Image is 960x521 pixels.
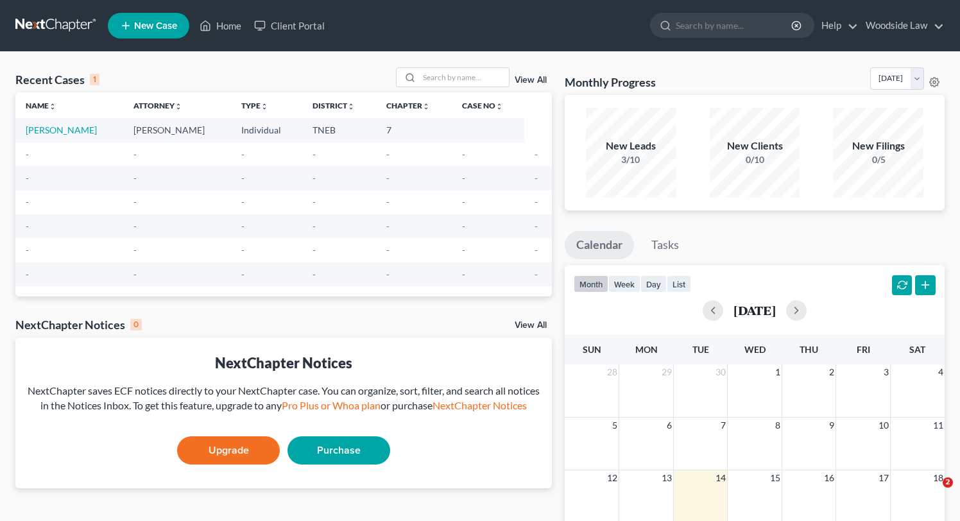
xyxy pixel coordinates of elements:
[313,173,316,184] span: -
[241,173,244,184] span: -
[660,364,673,380] span: 29
[133,244,137,255] span: -
[386,196,390,207] span: -
[515,321,547,330] a: View All
[313,269,316,280] span: -
[313,149,316,160] span: -
[495,103,503,110] i: unfold_more
[386,173,390,184] span: -
[26,269,29,280] span: -
[419,68,509,87] input: Search by name...
[241,269,244,280] span: -
[241,221,244,232] span: -
[462,196,465,207] span: -
[710,153,800,166] div: 0/10
[133,269,137,280] span: -
[857,344,870,355] span: Fri
[535,269,538,280] span: -
[386,244,390,255] span: -
[133,196,137,207] span: -
[248,14,331,37] a: Client Portal
[287,436,390,465] a: Purchase
[611,418,619,433] span: 5
[241,149,244,160] span: -
[909,344,925,355] span: Sat
[714,364,727,380] span: 30
[828,418,836,433] span: 9
[313,221,316,232] span: -
[565,231,634,259] a: Calendar
[123,118,231,142] td: [PERSON_NAME]
[134,21,177,31] span: New Case
[535,196,538,207] span: -
[376,118,452,142] td: 7
[462,101,503,110] a: Case Nounfold_more
[241,101,268,110] a: Typeunfold_more
[26,149,29,160] span: -
[26,173,29,184] span: -
[193,14,248,37] a: Home
[828,364,836,380] span: 2
[433,399,527,411] a: NextChapter Notices
[26,353,542,373] div: NextChapter Notices
[665,418,673,433] span: 6
[386,101,430,110] a: Chapterunfold_more
[313,196,316,207] span: -
[282,399,381,411] a: Pro Plus or Whoa plan
[231,118,302,142] td: Individual
[583,344,601,355] span: Sun
[774,418,782,433] span: 8
[535,149,538,160] span: -
[565,74,656,90] h3: Monthly Progress
[535,244,538,255] span: -
[133,221,137,232] span: -
[177,436,280,465] a: Upgrade
[535,173,538,184] span: -
[834,153,923,166] div: 0/5
[834,139,923,153] div: New Filings
[815,14,858,37] a: Help
[676,13,793,37] input: Search by name...
[386,221,390,232] span: -
[26,101,56,110] a: Nameunfold_more
[462,269,465,280] span: -
[640,275,667,293] button: day
[916,477,947,508] iframe: Intercom live chat
[877,418,890,433] span: 10
[422,103,430,110] i: unfold_more
[882,364,890,380] span: 3
[347,103,355,110] i: unfold_more
[932,470,945,486] span: 18
[692,344,709,355] span: Tue
[932,418,945,433] span: 11
[733,303,776,317] h2: [DATE]
[261,103,268,110] i: unfold_more
[744,344,766,355] span: Wed
[130,319,142,330] div: 0
[774,364,782,380] span: 1
[302,118,376,142] td: TNEB
[133,173,137,184] span: -
[606,470,619,486] span: 12
[26,384,542,413] div: NextChapter saves ECF notices directly to your NextChapter case. You can organize, sort, filter, ...
[386,149,390,160] span: -
[937,364,945,380] span: 4
[586,139,676,153] div: New Leads
[462,244,465,255] span: -
[462,149,465,160] span: -
[823,470,836,486] span: 16
[26,124,97,135] a: [PERSON_NAME]
[26,221,29,232] span: -
[769,470,782,486] span: 15
[640,231,690,259] a: Tasks
[462,173,465,184] span: -
[710,139,800,153] div: New Clients
[660,470,673,486] span: 13
[133,101,182,110] a: Attorneyunfold_more
[714,470,727,486] span: 14
[943,477,953,488] span: 2
[241,196,244,207] span: -
[133,149,137,160] span: -
[175,103,182,110] i: unfold_more
[608,275,640,293] button: week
